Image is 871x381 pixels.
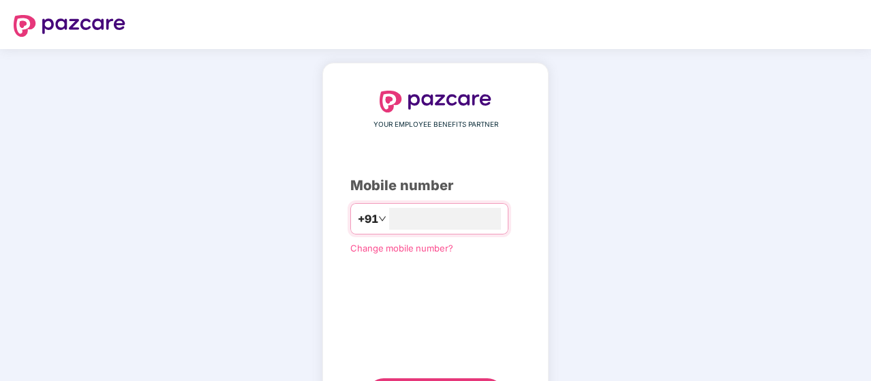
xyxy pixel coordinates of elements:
[378,215,386,223] span: down
[358,211,378,228] span: +91
[350,175,521,196] div: Mobile number
[380,91,491,112] img: logo
[373,119,498,130] span: YOUR EMPLOYEE BENEFITS PARTNER
[14,15,125,37] img: logo
[350,243,453,254] a: Change mobile number?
